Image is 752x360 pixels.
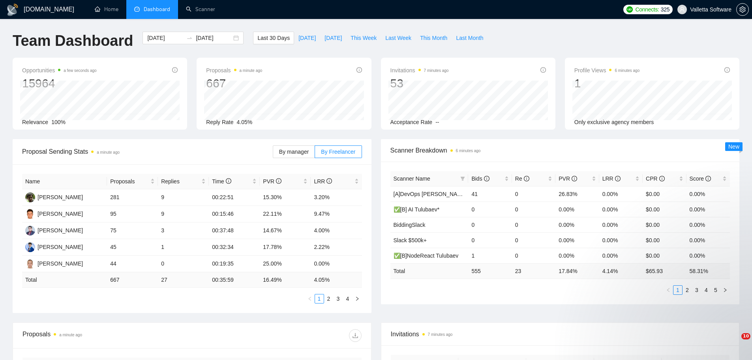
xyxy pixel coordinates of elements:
div: [PERSON_NAME] [38,259,83,268]
td: 0.00% [555,202,599,217]
td: 00:15:46 [209,206,260,222]
span: info-circle [615,176,621,181]
span: Connects: [635,5,659,14]
a: searchScanner [186,6,215,13]
img: DC [25,209,35,219]
td: Total [22,272,107,288]
td: $0.00 [643,248,686,263]
span: CPR [646,175,664,182]
button: download [349,329,362,342]
td: 0.00% [599,232,643,248]
span: Proposal Sending Stats [22,147,273,156]
span: 100% [51,119,66,125]
span: to [186,35,193,41]
td: 0 [512,248,555,263]
span: -- [435,119,439,125]
a: 2 [324,294,333,303]
td: $0.00 [643,232,686,248]
span: [DATE] [324,34,342,42]
span: Dashboard [144,6,170,13]
time: 7 minutes ago [424,68,449,73]
td: 3.20% [311,189,362,206]
td: 555 [468,263,512,279]
td: 0.00% [555,217,599,232]
span: Time [212,178,231,185]
td: 45 [107,239,158,256]
td: 00:35:59 [209,272,260,288]
span: Invitations [391,329,730,339]
span: Scanner Name [394,175,430,182]
th: Name [22,174,107,189]
th: Proposals [107,174,158,189]
button: Last 30 Days [253,32,294,44]
img: upwork-logo.png [626,6,633,13]
a: Slack $500k+ [394,237,427,243]
time: a minute ago [240,68,263,73]
td: 0.00% [686,232,730,248]
li: 2 [324,294,334,303]
button: This Month [416,32,452,44]
td: 23 [512,263,555,279]
a: setting [736,6,749,13]
td: 2.22% [311,239,362,256]
td: 9.47% [311,206,362,222]
span: 10 [741,333,750,339]
td: 44 [107,256,158,272]
button: [DATE] [320,32,346,44]
span: Profile Views [574,66,640,75]
td: 00:37:48 [209,222,260,239]
span: PVR [559,175,577,182]
span: LRR [314,178,332,185]
time: a few seconds ago [64,68,96,73]
span: [DATE] [298,34,316,42]
td: 4.05 % [311,272,362,288]
td: 0.00% [311,256,362,272]
td: $0.00 [643,186,686,202]
td: 58.31 % [686,263,730,279]
span: info-circle [326,178,332,184]
div: [PERSON_NAME] [38,209,83,218]
td: 4.00% [311,222,362,239]
h1: Team Dashboard [13,32,133,50]
td: 0.00% [599,186,643,202]
div: 1 [574,76,640,91]
div: [PERSON_NAME] [38,243,83,251]
th: Replies [158,174,209,189]
span: user [679,7,685,12]
span: LRR [602,175,621,182]
span: info-circle [540,67,546,73]
td: 0 [158,256,209,272]
td: 0.00% [599,217,643,232]
a: BiddingSlack [394,222,426,228]
span: Last 30 Days [257,34,290,42]
td: 41 [468,186,512,202]
li: 3 [334,294,343,303]
span: 4.05% [237,119,253,125]
a: homeHome [95,6,118,13]
span: info-circle [659,176,665,181]
td: 0.00% [555,248,599,263]
td: 0.00% [686,248,730,263]
td: $ 65.93 [643,263,686,279]
span: Proposals [110,177,149,186]
span: Relevance [22,119,48,125]
span: dashboard [134,6,140,12]
time: 6 minutes ago [456,149,481,153]
td: 26.83% [555,186,599,202]
input: Start date [147,34,183,42]
span: Replies [161,177,200,186]
td: 25.00% [260,256,311,272]
td: 1 [468,248,512,263]
a: ✅[B]NodeReact Tulubaev [394,253,459,259]
span: PVR [263,178,281,185]
iframe: Intercom live chat [725,333,744,352]
span: Opportunities [22,66,97,75]
span: Reply Rate [206,119,233,125]
a: DS[PERSON_NAME] [25,227,83,233]
td: 14.67% [260,222,311,239]
td: 0 [512,202,555,217]
td: 0 [468,232,512,248]
td: 1 [158,239,209,256]
a: 4 [343,294,352,303]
